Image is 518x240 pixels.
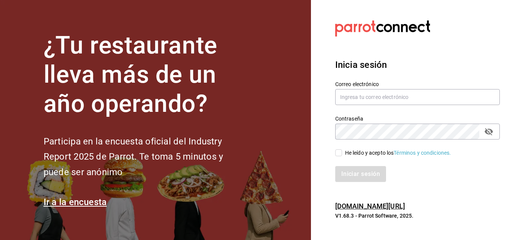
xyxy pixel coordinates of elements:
input: Ingresa tu correo electrónico [335,89,500,105]
label: Contraseña [335,116,500,121]
h3: Inicia sesión [335,58,500,72]
a: Ir a la encuesta [44,197,107,207]
h1: ¿Tu restaurante lleva más de un año operando? [44,31,248,118]
a: Términos y condiciones. [394,150,451,156]
button: passwordField [482,125,495,138]
label: Correo electrónico [335,82,500,87]
p: V1.68.3 - Parrot Software, 2025. [335,212,500,220]
div: He leído y acepto los [345,149,451,157]
h2: Participa en la encuesta oficial del Industry Report 2025 de Parrot. Te toma 5 minutos y puede se... [44,134,248,180]
a: [DOMAIN_NAME][URL] [335,202,405,210]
